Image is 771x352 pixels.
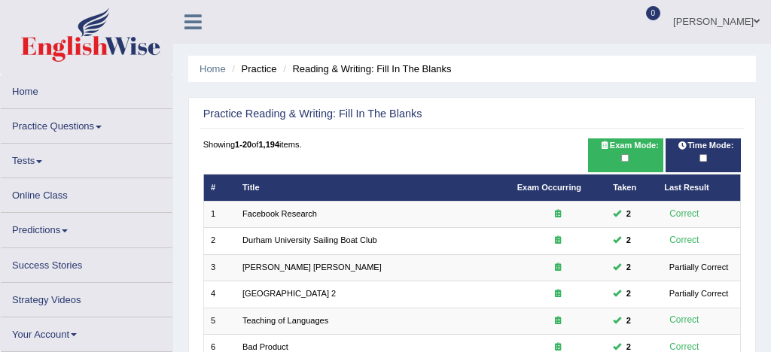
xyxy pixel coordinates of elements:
th: Title [236,174,510,201]
div: Partially Correct [664,287,733,301]
h2: Practice Reading & Writing: Fill In The Blanks [203,108,537,120]
a: Your Account [1,317,172,347]
a: Success Stories [1,248,172,278]
div: Exam occurring question [517,235,599,247]
div: Correct [664,207,704,222]
div: Exam occurring question [517,315,599,327]
a: [GEOGRAPHIC_DATA] 2 [242,289,336,298]
a: Teaching of Languages [242,316,328,325]
td: 2 [203,228,236,254]
span: You can still take this question [621,234,635,247]
a: Home [1,74,172,104]
li: Reading & Writing: Fill In The Blanks [279,62,451,76]
li: Practice [228,62,276,76]
div: Exam occurring question [517,208,599,220]
th: # [203,174,236,201]
a: Facebook Research [242,209,317,218]
td: 3 [203,254,236,281]
span: 0 [646,6,661,20]
a: Home [200,63,226,74]
div: Showing of items. [203,138,742,150]
span: You can still take this question [621,314,635,328]
a: Exam Occurring [517,183,581,192]
a: [PERSON_NAME] [PERSON_NAME] [242,262,382,272]
a: Online Class [1,178,172,208]
div: Correct [664,233,704,248]
th: Taken [606,174,657,201]
a: Predictions [1,213,172,242]
div: Show exams occurring in exams [588,138,663,172]
span: You can still take this question [621,208,635,221]
a: Strategy Videos [1,283,172,312]
td: 5 [203,308,236,334]
span: You can still take this question [621,287,635,301]
th: Last Result [657,174,741,201]
span: You can still take this question [621,261,635,275]
a: Practice Questions [1,109,172,138]
span: Exam Mode: [594,139,663,153]
b: 1,194 [258,140,279,149]
a: Durham University Sailing Boat Club [242,235,377,244]
td: 4 [203,281,236,308]
b: 1-20 [235,140,251,149]
a: Tests [1,144,172,173]
div: Correct [664,313,704,328]
div: Exam occurring question [517,288,599,300]
div: Exam occurring question [517,262,599,274]
a: Bad Product [242,342,288,351]
div: Partially Correct [664,261,733,275]
span: Time Mode: [672,139,739,153]
td: 1 [203,201,236,227]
